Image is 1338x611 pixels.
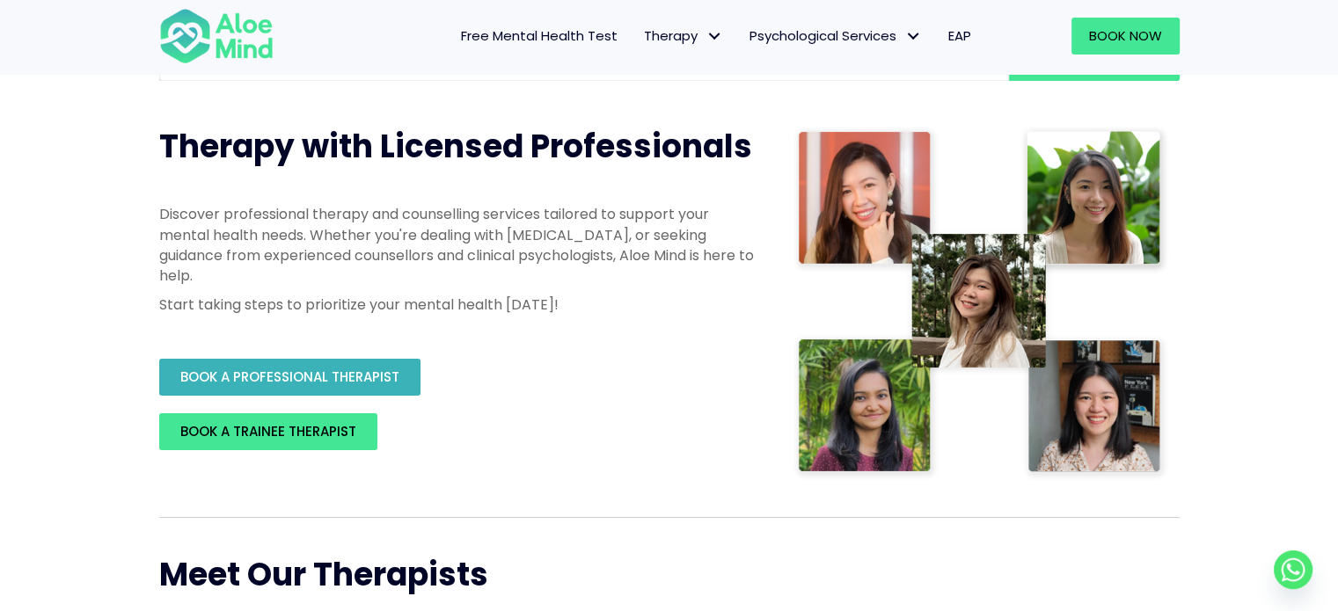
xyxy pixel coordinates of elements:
[749,26,922,45] span: Psychological Services
[159,7,274,65] img: Aloe mind Logo
[296,18,984,55] nav: Menu
[159,204,757,286] p: Discover professional therapy and counselling services tailored to support your mental health nee...
[180,422,356,440] span: BOOK A TRAINEE THERAPIST
[631,18,736,55] a: TherapyTherapy: submenu
[1089,26,1162,45] span: Book Now
[159,413,377,450] a: BOOK A TRAINEE THERAPIST
[793,125,1169,482] img: Therapist collage
[948,26,971,45] span: EAP
[159,552,488,597] span: Meet Our Therapists
[159,295,757,315] p: Start taking steps to prioritize your mental health [DATE]!
[644,26,723,45] span: Therapy
[1071,18,1180,55] a: Book Now
[159,124,752,169] span: Therapy with Licensed Professionals
[702,24,727,49] span: Therapy: submenu
[1274,550,1312,589] a: Whatsapp
[180,367,399,386] span: BOOK A PROFESSIONAL THERAPIST
[901,24,926,49] span: Psychological Services: submenu
[159,359,420,396] a: BOOK A PROFESSIONAL THERAPIST
[736,18,935,55] a: Psychological ServicesPsychological Services: submenu
[935,18,984,55] a: EAP
[461,26,618,45] span: Free Mental Health Test
[448,18,631,55] a: Free Mental Health Test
